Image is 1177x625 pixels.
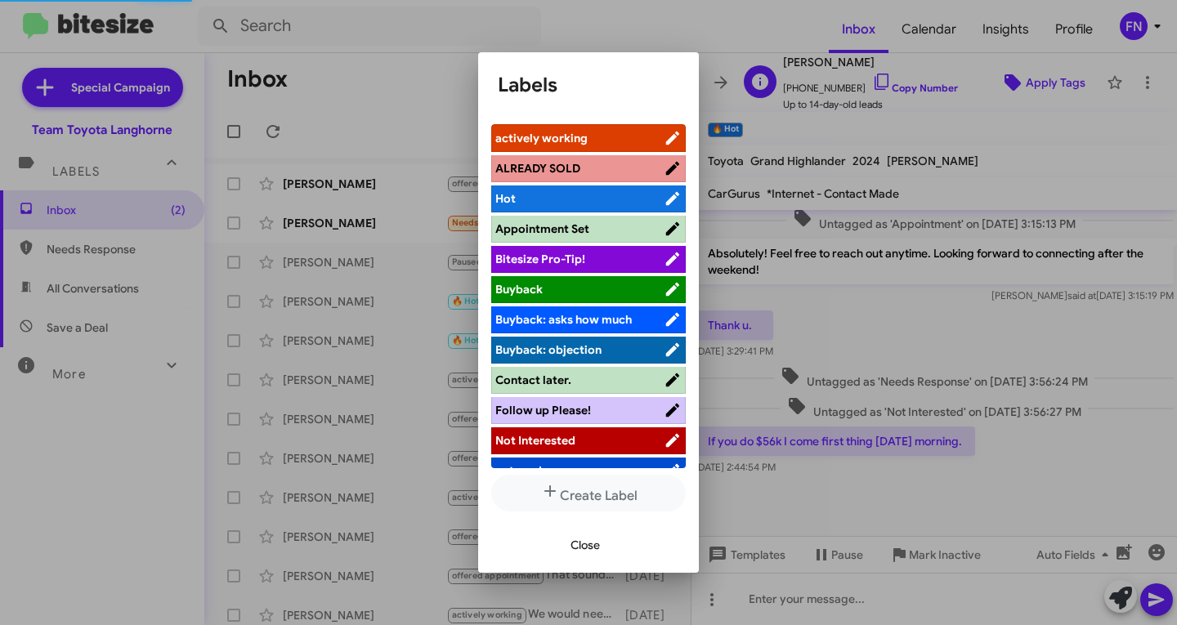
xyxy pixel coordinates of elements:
[495,252,585,266] span: Bitesize Pro-Tip!
[495,433,575,448] span: Not Interested
[495,191,516,206] span: Hot
[491,475,686,511] button: Create Label
[495,342,602,357] span: Buyback: objection
[498,72,679,98] h1: Labels
[495,373,571,387] span: Contact later.
[495,463,548,478] span: not ready
[495,221,589,236] span: Appointment Set
[571,530,600,560] span: Close
[495,131,588,145] span: actively working
[495,282,543,297] span: Buyback
[557,530,613,560] button: Close
[495,161,580,176] span: ALREADY SOLD
[495,312,632,327] span: Buyback: asks how much
[495,403,591,417] span: Follow up Please!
